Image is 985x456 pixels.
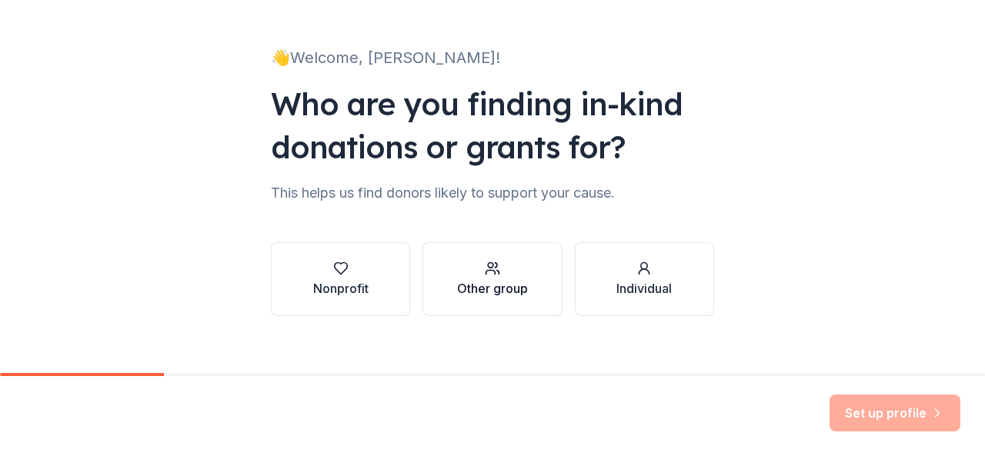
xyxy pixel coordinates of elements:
button: Nonprofit [271,242,410,316]
div: 👋 Welcome, [PERSON_NAME]! [271,45,714,70]
div: This helps us find donors likely to support your cause. [271,181,714,205]
div: Nonprofit [313,279,369,298]
button: Individual [575,242,714,316]
div: Who are you finding in-kind donations or grants for? [271,82,714,168]
div: Individual [616,279,672,298]
button: Other group [422,242,562,316]
div: Other group [457,279,528,298]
